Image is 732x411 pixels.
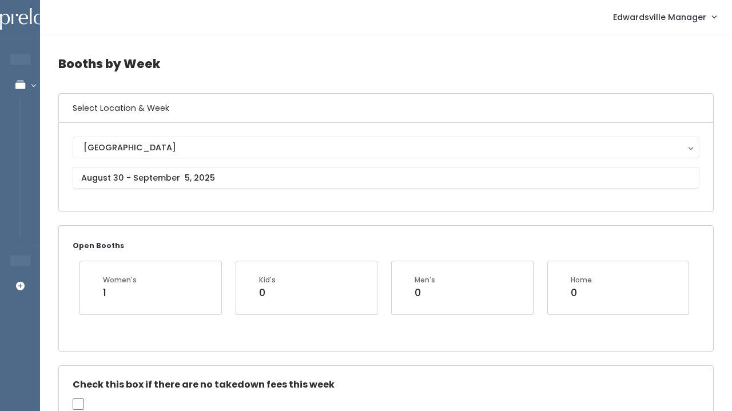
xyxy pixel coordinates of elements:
[571,275,592,285] div: Home
[73,380,699,390] h5: Check this box if there are no takedown fees this week
[83,141,689,154] div: [GEOGRAPHIC_DATA]
[415,285,435,300] div: 0
[613,11,706,23] span: Edwardsville Manager
[59,94,713,123] h6: Select Location & Week
[415,275,435,285] div: Men's
[259,275,276,285] div: Kid's
[73,241,124,250] small: Open Booths
[259,285,276,300] div: 0
[571,285,592,300] div: 0
[73,137,699,158] button: [GEOGRAPHIC_DATA]
[602,5,727,29] a: Edwardsville Manager
[58,48,714,79] h4: Booths by Week
[73,167,699,189] input: August 30 - September 5, 2025
[103,285,137,300] div: 1
[103,275,137,285] div: Women's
